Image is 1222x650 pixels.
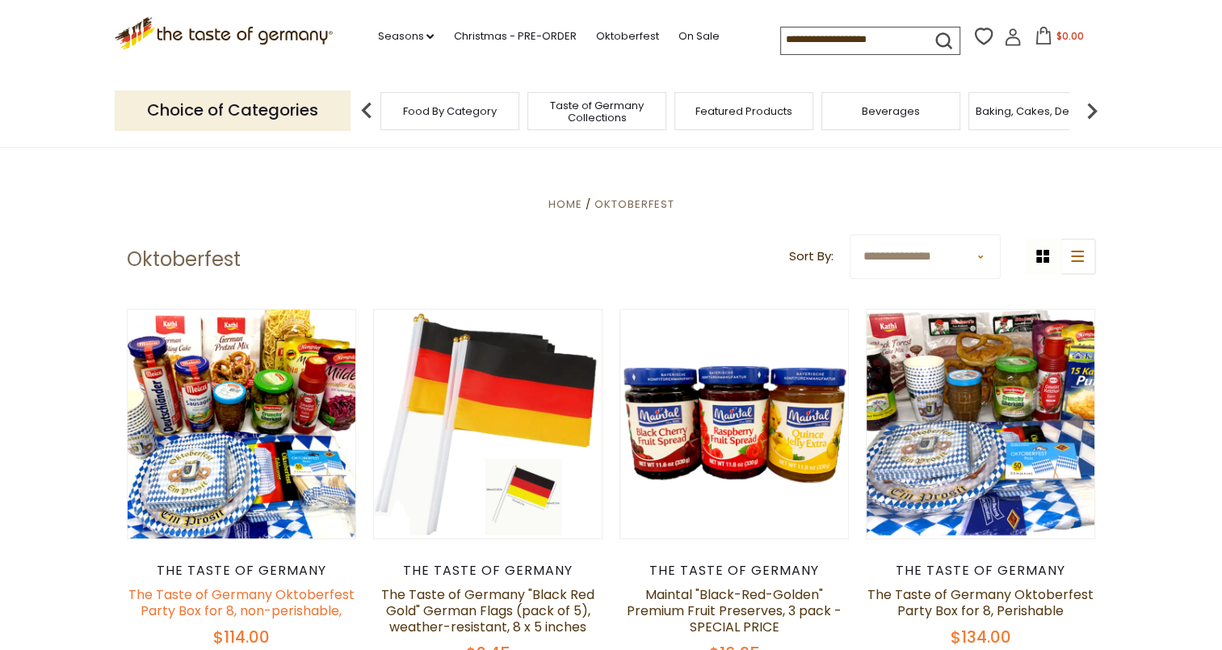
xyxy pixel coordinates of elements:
a: Oktoberfest [595,27,658,45]
a: Oktoberfest [594,196,674,212]
img: The Taste of Germany Oktoberfest Party Box for 8, non-perishable, [128,310,356,538]
div: The Taste of Germany [127,563,357,579]
img: The Taste of Germany "Black Red Gold" German Flags (pack of 5), weather-resistant, 8 x 5 inches [374,310,603,538]
a: Food By Category [403,105,497,117]
p: Choice of Categories [115,91,351,130]
img: previous arrow [351,95,383,127]
button: $0.00 [1025,27,1094,51]
a: Beverages [862,105,920,117]
div: The Taste of Germany [866,563,1096,579]
a: The Taste of Germany Oktoberfest Party Box for 8, non-perishable, [128,585,355,620]
span: $114.00 [213,626,270,648]
div: The Taste of Germany [373,563,603,579]
label: Sort By: [789,247,834,267]
img: The Taste of Germany Oktoberfest Party Box for 8, Perishable [867,310,1095,538]
a: Maintal "Black-Red-Golden" Premium Fruit Preserves, 3 pack - SPECIAL PRICE [627,585,842,636]
a: Seasons [377,27,434,45]
div: The Taste of Germany [619,563,850,579]
span: $134.00 [951,626,1011,648]
h1: Oktoberfest [127,247,241,272]
a: Christmas - PRE-ORDER [453,27,576,45]
img: next arrow [1076,95,1108,127]
span: $0.00 [1056,29,1083,43]
a: Baking, Cakes, Desserts [976,105,1101,117]
a: Home [548,196,582,212]
a: On Sale [678,27,719,45]
a: The Taste of Germany Oktoberfest Party Box for 8, Perishable [867,585,1094,620]
a: Featured Products [695,105,792,117]
a: The Taste of Germany "Black Red Gold" German Flags (pack of 5), weather-resistant, 8 x 5 inches [381,585,594,636]
a: Taste of Germany Collections [532,99,661,124]
img: Maintal "Black-Red-Golden" Premium Fruit Preserves, 3 pack - SPECIAL PRICE [620,310,849,538]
